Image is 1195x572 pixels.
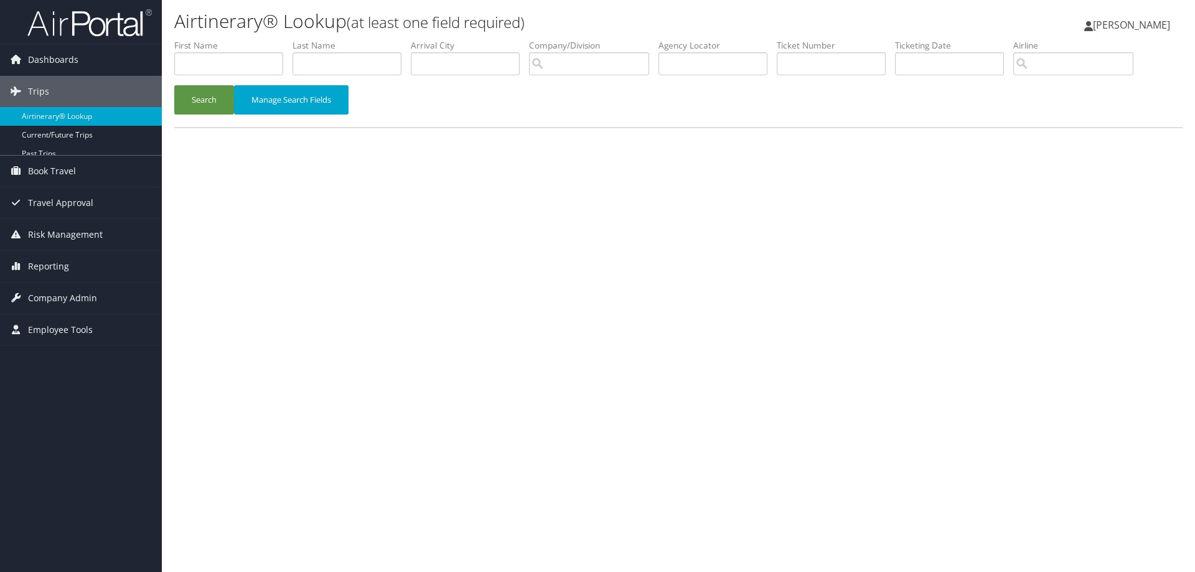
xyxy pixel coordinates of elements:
[28,314,93,345] span: Employee Tools
[234,85,349,115] button: Manage Search Fields
[1093,18,1170,32] span: [PERSON_NAME]
[28,44,78,75] span: Dashboards
[529,39,658,52] label: Company/Division
[895,39,1013,52] label: Ticketing Date
[777,39,895,52] label: Ticket Number
[1084,6,1183,44] a: [PERSON_NAME]
[28,187,93,218] span: Travel Approval
[347,12,525,32] small: (at least one field required)
[293,39,411,52] label: Last Name
[28,251,69,282] span: Reporting
[411,39,529,52] label: Arrival City
[28,76,49,107] span: Trips
[174,8,846,34] h1: Airtinerary® Lookup
[28,283,97,314] span: Company Admin
[28,219,103,250] span: Risk Management
[658,39,777,52] label: Agency Locator
[174,39,293,52] label: First Name
[28,156,76,187] span: Book Travel
[1013,39,1143,52] label: Airline
[174,85,234,115] button: Search
[27,8,152,37] img: airportal-logo.png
